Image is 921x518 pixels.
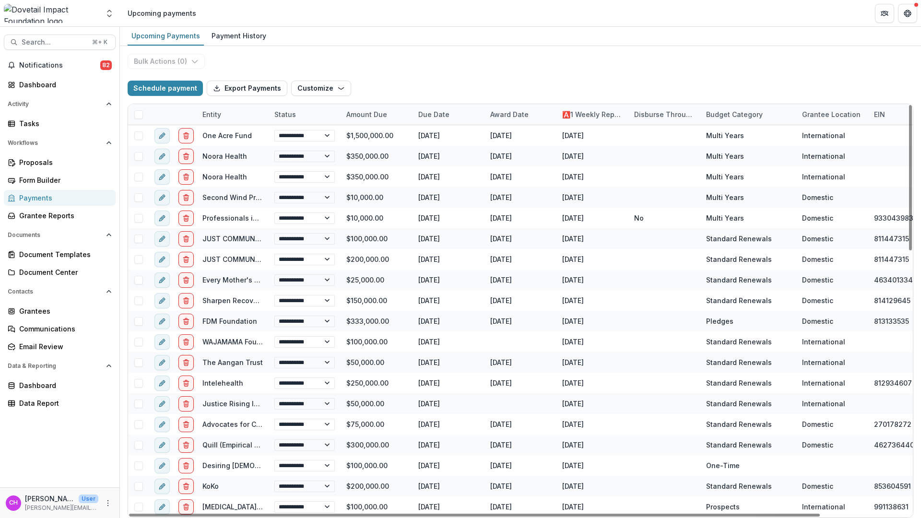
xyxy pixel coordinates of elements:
[154,396,170,412] button: edit
[562,275,584,285] div: [DATE]
[103,4,116,23] button: Open entity switcher
[413,228,484,249] div: [DATE]
[202,338,283,346] a: WAJAMAMA Foundation
[102,497,114,509] button: More
[802,316,833,326] div: Domestic
[341,496,413,517] div: $100,000.00
[202,379,243,387] a: Intelehealth
[128,8,196,18] div: Upcoming payments
[413,109,455,119] div: Due Date
[413,455,484,476] div: [DATE]
[197,104,269,125] div: Entity
[874,295,910,306] div: 814129645
[706,234,772,244] div: Standard Renewals
[413,496,484,517] div: [DATE]
[178,458,194,473] button: delete
[413,125,484,146] div: [DATE]
[128,81,203,96] button: Schedule payment
[202,276,286,284] a: Every Mother's Advocate
[4,4,99,23] img: Dovetail Impact Foundation logo
[202,193,341,201] a: Second Wind Programs, Inc (JH Outback)
[706,275,772,285] div: Standard Renewals
[341,455,413,476] div: $100,000.00
[90,37,109,47] div: ⌘ + K
[413,476,484,496] div: [DATE]
[700,104,796,125] div: Budget Category
[154,499,170,515] button: edit
[341,414,413,435] div: $75,000.00
[202,152,247,160] a: Noora Health
[796,104,868,125] div: Grantee Location
[802,172,845,182] div: International
[202,235,281,243] a: JUST COMMUNITY INC
[341,373,413,393] div: $250,000.00
[4,135,116,151] button: Open Workflows
[341,476,413,496] div: $200,000.00
[291,81,351,96] button: Customize
[341,166,413,187] div: $350,000.00
[178,479,194,494] button: delete
[4,227,116,243] button: Open Documents
[178,252,194,267] button: delete
[341,290,413,311] div: $150,000.00
[154,293,170,308] button: edit
[178,190,194,205] button: delete
[706,130,744,141] div: Multi Years
[19,324,108,334] div: Communications
[706,502,740,512] div: Prospects
[874,502,909,512] div: 991138631
[413,270,484,290] div: [DATE]
[202,214,378,222] a: Professionals in [DEMOGRAPHIC_DATA] Philanthropy
[706,213,744,223] div: Multi Years
[562,254,584,264] div: [DATE]
[202,358,263,366] a: The Aangan Trust
[490,378,512,388] div: [DATE]
[154,417,170,432] button: edit
[4,96,116,112] button: Open Activity
[208,27,270,46] a: Payment History
[562,295,584,306] div: [DATE]
[706,295,772,306] div: Standard Renewals
[490,481,512,491] div: [DATE]
[4,190,116,206] a: Payments
[19,306,108,316] div: Grantees
[802,254,833,264] div: Domestic
[341,393,413,414] div: $50,000.00
[898,4,917,23] button: Get Help
[413,104,484,125] div: Due Date
[178,499,194,515] button: delete
[490,234,512,244] div: [DATE]
[802,502,845,512] div: International
[269,109,302,119] div: Status
[556,104,628,125] div: 🅰️1 Weekly Report Date
[178,169,194,185] button: delete
[706,316,733,326] div: Pledges
[178,293,194,308] button: delete
[562,357,584,367] div: [DATE]
[22,38,86,47] span: Search...
[79,494,98,503] p: User
[874,213,913,223] div: 933043983
[19,193,108,203] div: Payments
[490,316,512,326] div: [DATE]
[562,419,584,429] div: [DATE]
[154,128,170,143] button: edit
[341,187,413,208] div: $10,000.00
[413,331,484,352] div: [DATE]
[413,290,484,311] div: [DATE]
[802,275,833,285] div: Domestic
[700,109,768,119] div: Budget Category
[562,460,584,471] div: [DATE]
[874,254,909,264] div: 811447315
[874,316,909,326] div: 813133535
[9,500,18,506] div: Courtney Eker Hardy
[154,458,170,473] button: edit
[4,172,116,188] a: Form Builder
[25,504,98,512] p: [PERSON_NAME][EMAIL_ADDRESS][DOMAIN_NAME]
[19,341,108,352] div: Email Review
[490,419,512,429] div: [DATE]
[128,27,204,46] a: Upcoming Payments
[269,104,341,125] div: Status
[202,503,265,511] a: [MEDICAL_DATA] AI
